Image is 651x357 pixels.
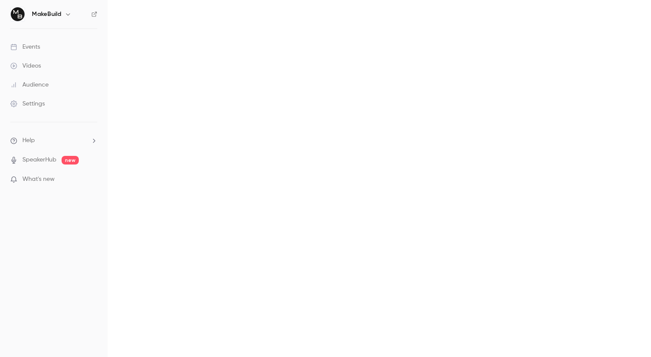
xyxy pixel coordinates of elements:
span: What's new [22,175,55,184]
div: Events [10,43,40,51]
a: SpeakerHub [22,155,56,165]
li: help-dropdown-opener [10,136,97,145]
img: MakeBuild [11,7,25,21]
span: new [62,156,79,165]
div: Videos [10,62,41,70]
span: Help [22,136,35,145]
div: Audience [10,81,49,89]
div: Settings [10,99,45,108]
h6: MakeBuild [32,10,61,19]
